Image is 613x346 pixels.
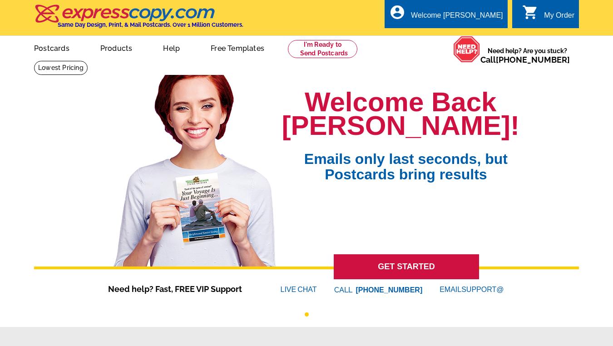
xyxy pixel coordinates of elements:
img: help [453,36,480,63]
a: Products [86,37,147,58]
div: Welcome [PERSON_NAME] [411,11,503,24]
a: Same Day Design, Print, & Mail Postcards. Over 1 Million Customers. [34,11,243,28]
img: welcome-back-logged-in.png [108,68,282,267]
i: account_circle [389,4,405,20]
a: Postcards [20,37,84,58]
a: Free Templates [196,37,279,58]
a: Help [148,37,194,58]
h1: Welcome Back [PERSON_NAME]! [282,90,519,138]
h4: Same Day Design, Print, & Mail Postcards. Over 1 Million Customers. [58,21,243,28]
a: shopping_cart My Order [522,10,574,21]
font: SUPPORT@ [461,284,505,295]
i: shopping_cart [522,4,539,20]
button: 1 of 1 [305,312,309,316]
div: My Order [544,11,574,24]
span: Need help? Are you stuck? [480,46,574,64]
span: Emails only last seconds, but Postcards bring results [292,138,519,182]
span: Need help? Fast, FREE VIP Support [108,283,253,295]
span: Call [480,55,570,64]
a: GET STARTED [334,254,479,279]
font: LIVE [281,284,298,295]
a: LIVECHAT [281,286,317,293]
a: [PHONE_NUMBER] [496,55,570,64]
